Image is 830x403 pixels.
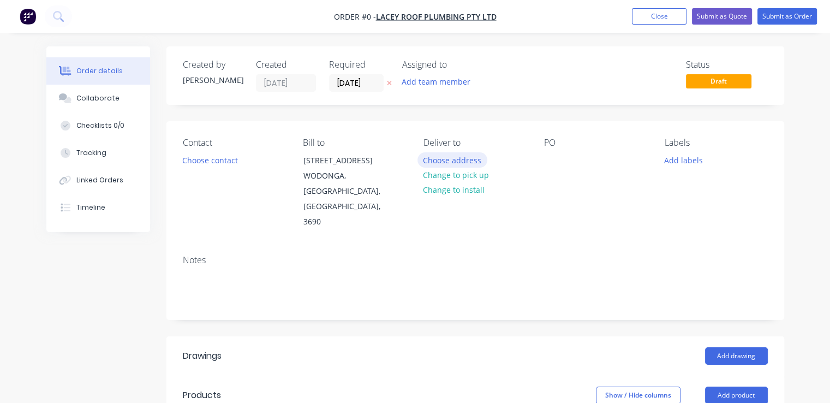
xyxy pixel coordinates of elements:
[659,152,709,167] button: Add labels
[183,255,768,265] div: Notes
[76,121,124,131] div: Checklists 0/0
[76,66,123,76] div: Order details
[76,93,120,103] div: Collaborate
[183,349,222,363] div: Drawings
[303,168,394,229] div: WODONGA, [GEOGRAPHIC_DATA], [GEOGRAPHIC_DATA], 3690
[417,182,491,197] button: Change to install
[402,74,476,89] button: Add team member
[402,60,511,70] div: Assigned to
[632,8,686,25] button: Close
[76,175,123,185] div: Linked Orders
[46,194,150,221] button: Timeline
[176,152,243,167] button: Choose contact
[20,8,36,25] img: Factory
[423,138,527,148] div: Deliver to
[76,203,105,212] div: Timeline
[692,8,752,25] button: Submit as Quote
[76,148,106,158] div: Tracking
[705,347,768,365] button: Add drawing
[256,60,316,70] div: Created
[417,168,495,182] button: Change to pick up
[183,138,286,148] div: Contact
[665,138,768,148] div: Labels
[46,139,150,167] button: Tracking
[686,60,768,70] div: Status
[183,60,243,70] div: Created by
[303,153,394,168] div: [STREET_ADDRESS]
[294,152,403,230] div: [STREET_ADDRESS]WODONGA, [GEOGRAPHIC_DATA], [GEOGRAPHIC_DATA], 3690
[396,74,476,89] button: Add team member
[334,11,376,22] span: Order #0 -
[46,112,150,139] button: Checklists 0/0
[544,138,647,148] div: PO
[46,57,150,85] button: Order details
[303,138,406,148] div: Bill to
[183,74,243,86] div: [PERSON_NAME]
[329,60,389,70] div: Required
[46,167,150,194] button: Linked Orders
[183,389,221,402] div: Products
[46,85,150,112] button: Collaborate
[417,152,487,167] button: Choose address
[686,74,751,88] span: Draft
[757,8,817,25] button: Submit as Order
[376,11,497,22] a: Lacey Roof Plumbing Pty Ltd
